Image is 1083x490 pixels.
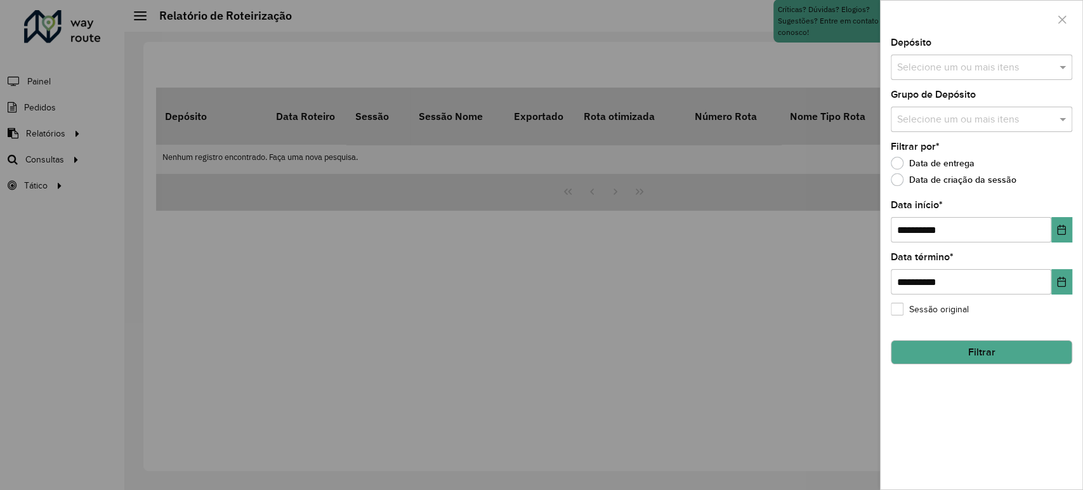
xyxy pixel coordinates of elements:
[891,139,940,154] label: Filtrar por
[891,35,931,50] label: Depósito
[891,87,976,102] label: Grupo de Depósito
[1051,217,1072,242] button: Choose Date
[891,157,975,169] label: Data de entrega
[891,249,954,265] label: Data término
[891,340,1072,364] button: Filtrar
[891,173,1016,186] label: Data de criação da sessão
[891,197,943,213] label: Data início
[1051,269,1072,295] button: Choose Date
[891,303,969,316] label: Sessão original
